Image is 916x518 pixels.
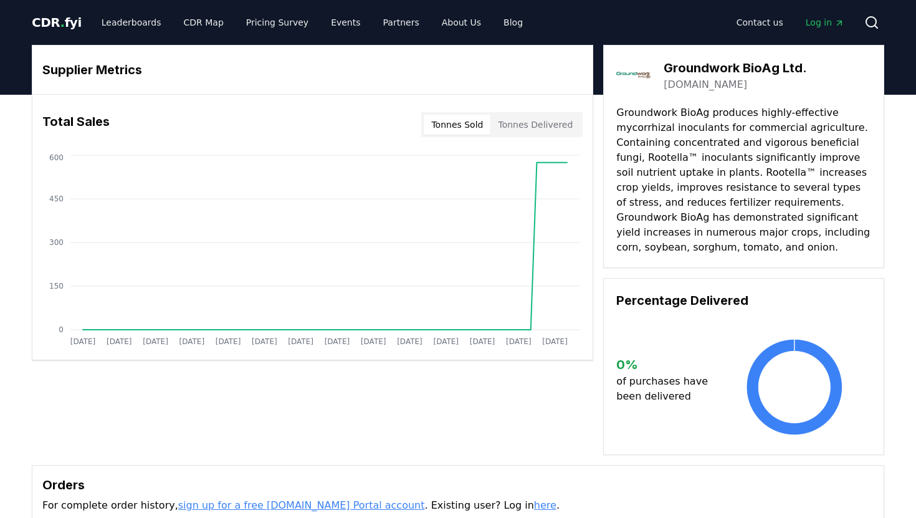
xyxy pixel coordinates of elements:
[397,337,422,346] tspan: [DATE]
[664,59,807,77] h3: Groundwork BioAg Ltd.
[42,498,874,513] p: For complete order history, . Existing user? Log in .
[42,112,110,137] h3: Total Sales
[542,337,568,346] tspan: [DATE]
[534,499,556,511] a: here
[216,337,241,346] tspan: [DATE]
[143,337,168,346] tspan: [DATE]
[59,325,64,334] tspan: 0
[616,58,651,93] img: Groundwork BioAg Ltd.-logo
[433,337,459,346] tspan: [DATE]
[325,337,350,346] tspan: [DATE]
[321,11,370,34] a: Events
[616,374,718,404] p: of purchases have been delivered
[70,337,96,346] tspan: [DATE]
[174,11,234,34] a: CDR Map
[179,337,205,346] tspan: [DATE]
[49,153,64,162] tspan: 600
[32,15,82,30] span: CDR fyi
[664,77,747,92] a: [DOMAIN_NAME]
[49,282,64,290] tspan: 150
[727,11,793,34] a: Contact us
[92,11,171,34] a: Leaderboards
[178,499,425,511] a: sign up for a free [DOMAIN_NAME] Portal account
[361,337,386,346] tspan: [DATE]
[373,11,429,34] a: Partners
[236,11,318,34] a: Pricing Survey
[92,11,533,34] nav: Main
[32,14,82,31] a: CDR.fyi
[42,60,583,79] h3: Supplier Metrics
[490,115,580,135] button: Tonnes Delivered
[107,337,132,346] tspan: [DATE]
[49,194,64,203] tspan: 450
[470,337,495,346] tspan: [DATE]
[796,11,854,34] a: Log in
[727,11,854,34] nav: Main
[288,337,313,346] tspan: [DATE]
[806,16,844,29] span: Log in
[616,355,718,374] h3: 0 %
[424,115,490,135] button: Tonnes Sold
[60,15,65,30] span: .
[252,337,277,346] tspan: [DATE]
[506,337,532,346] tspan: [DATE]
[432,11,491,34] a: About Us
[42,476,874,494] h3: Orders
[494,11,533,34] a: Blog
[616,291,871,310] h3: Percentage Delivered
[49,238,64,247] tspan: 300
[616,105,871,255] p: Groundwork BioAg produces highly-effective mycorrhizal inoculants for commercial agriculture. Con...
